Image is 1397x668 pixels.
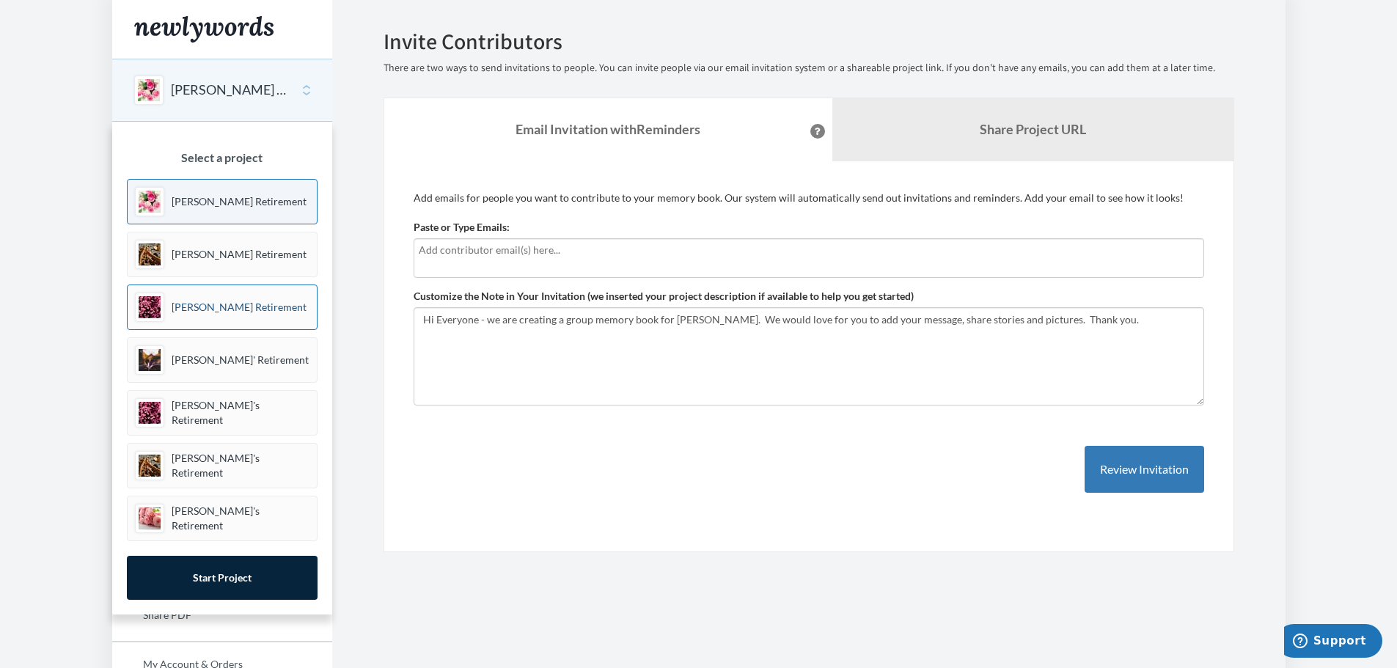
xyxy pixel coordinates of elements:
a: [PERSON_NAME]'s Retirement [127,496,318,541]
a: [PERSON_NAME] Retirement [127,285,318,330]
p: There are two ways to send invitations to people. You can invite people via our email invitation ... [384,61,1234,76]
h3: Select a project [127,151,318,164]
a: [PERSON_NAME]'s Retirement [127,390,318,436]
label: Paste or Type Emails: [414,220,510,235]
strong: Email Invitation with Reminders [516,121,700,137]
b: Share Project URL [980,121,1086,137]
iframe: Opens a widget where you can chat to one of our agents [1284,624,1382,661]
a: [PERSON_NAME] Retirement [127,232,318,277]
p: [PERSON_NAME] Retirement [172,300,307,315]
input: Add contributor email(s) here... [419,242,1199,258]
p: [PERSON_NAME]' Retirement [172,353,309,367]
textarea: Hi Everyone - we are creating a group memory book for [PERSON_NAME]. We would love for you to add... [414,307,1204,405]
a: [PERSON_NAME] Retirement [127,179,318,224]
button: [PERSON_NAME] Retirement [171,81,290,100]
label: Customize the Note in Your Invitation (we inserted your project description if available to help ... [414,289,914,304]
p: [PERSON_NAME]'s Retirement [172,451,309,480]
p: [PERSON_NAME] Retirement [172,247,307,262]
p: [PERSON_NAME]'s Retirement [172,504,309,533]
h2: Invite Contributors [384,29,1234,54]
a: [PERSON_NAME]' Retirement [127,337,318,383]
p: [PERSON_NAME]'s Retirement [172,398,309,427]
a: Start Project [127,556,318,600]
img: Newlywords logo [134,16,274,43]
a: Share PDF [112,604,332,626]
p: Add emails for people you want to contribute to your memory book. Our system will automatically s... [414,191,1204,205]
a: [PERSON_NAME]'s Retirement [127,443,318,488]
button: Review Invitation [1085,446,1204,493]
p: [PERSON_NAME] Retirement [172,194,307,209]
